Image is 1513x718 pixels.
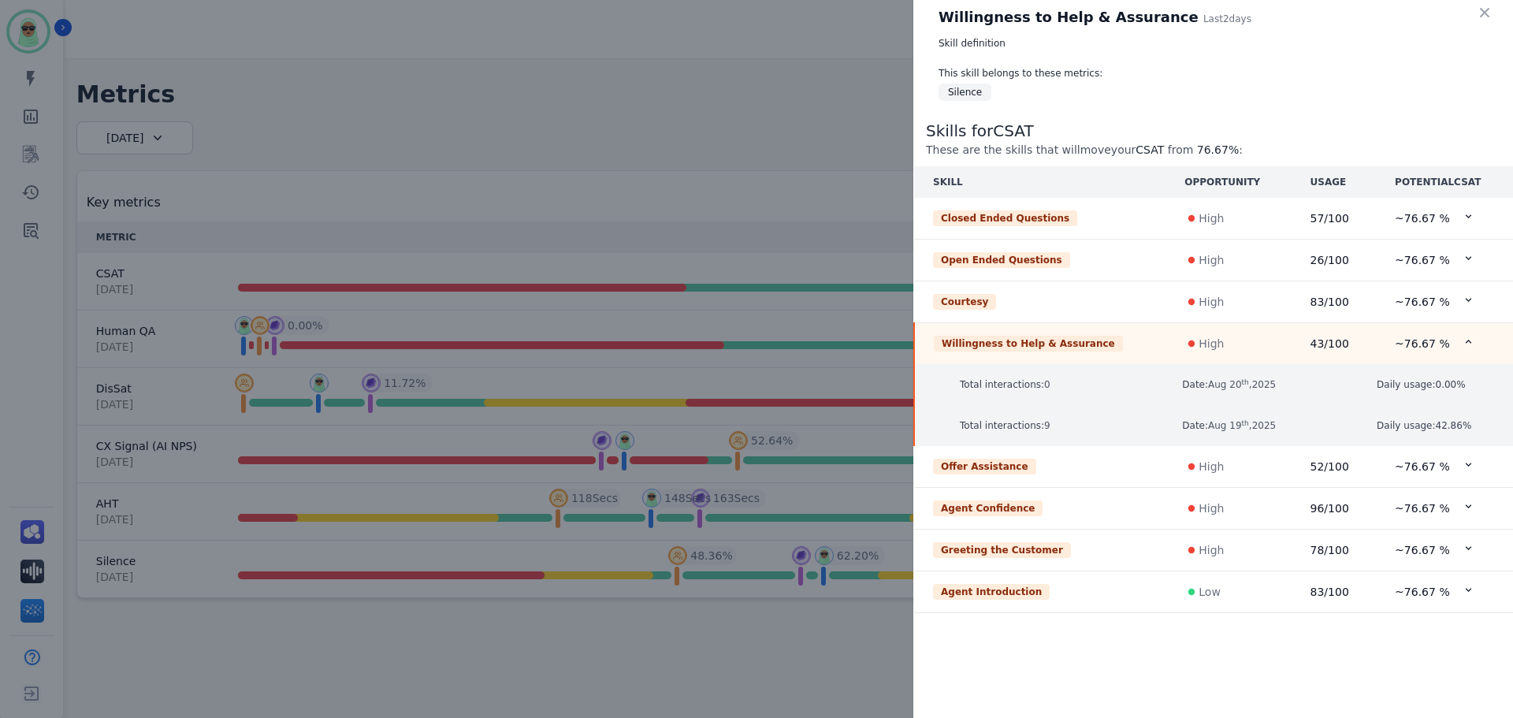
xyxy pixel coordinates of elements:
[960,377,1165,392] p: Total interactions:
[1395,252,1450,268] span: ~ 76.67 %
[1395,584,1450,600] span: ~ 76.67 %
[1136,143,1164,156] span: CSAT
[1199,252,1224,268] p: High
[1395,542,1450,558] span: ~ 76.67 %
[939,66,1251,80] div: This skill belongs to these metrics:
[934,336,1123,352] div: Willingness to Help & Assurance
[1044,420,1050,431] span: 9
[1242,419,1249,427] sup: th
[1310,460,1349,473] span: 52 /100
[1199,294,1224,310] p: High
[1377,418,1512,433] p: Daily usage: 42.86 %
[1310,212,1349,225] span: 57 /100
[1242,378,1249,386] sup: th
[1199,584,1221,600] p: Low
[1377,377,1512,392] p: Daily usage: 0.00 %
[1208,420,1276,431] span: Aug 19 , 2025
[1199,542,1224,558] p: High
[1310,586,1349,598] span: 83 /100
[939,6,1251,30] div: Willingness to Help & Assurance
[1310,254,1349,266] span: 26 /100
[933,459,1036,474] div: Offer Assistance
[1310,502,1349,515] span: 96 /100
[939,84,991,101] div: Silence
[1310,544,1349,556] span: 78 /100
[933,584,1050,600] div: Agent Introduction
[933,210,1077,226] div: Closed Ended Questions
[1395,294,1450,310] span: ~ 76.67 %
[1310,296,1349,308] span: 83 /100
[1182,377,1290,392] p: Date:
[1199,336,1224,352] p: High
[939,36,1251,50] div: Skill definition
[1182,418,1290,433] p: Date:
[933,542,1071,558] div: Greeting the Customer
[1044,379,1050,390] span: 0
[1199,459,1224,474] p: High
[1184,176,1260,188] div: OPPORTUNITY
[933,294,996,310] div: Courtesy
[1208,379,1276,390] span: Aug 20 , 2025
[1395,336,1450,352] span: ~ 76.67 %
[1395,210,1450,226] span: ~ 76.67 %
[1197,143,1239,156] span: 76.67 %
[1310,337,1349,350] span: 43 /100
[933,500,1043,516] div: Agent Confidence
[1395,500,1450,516] span: ~ 76.67 %
[1203,13,1251,24] span: Last 2 days
[1199,210,1224,226] p: High
[933,176,963,188] div: SKILL
[1199,500,1224,516] p: High
[926,142,1513,158] p: These are the skills that will move your from :
[933,252,1070,268] div: Open Ended Questions
[926,120,1513,142] p: Skills for CSAT
[960,418,1165,433] p: Total interactions:
[1395,176,1481,188] div: POTENTIAL CSAT
[1395,459,1450,474] span: ~ 76.67 %
[1310,176,1347,188] div: USAGE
